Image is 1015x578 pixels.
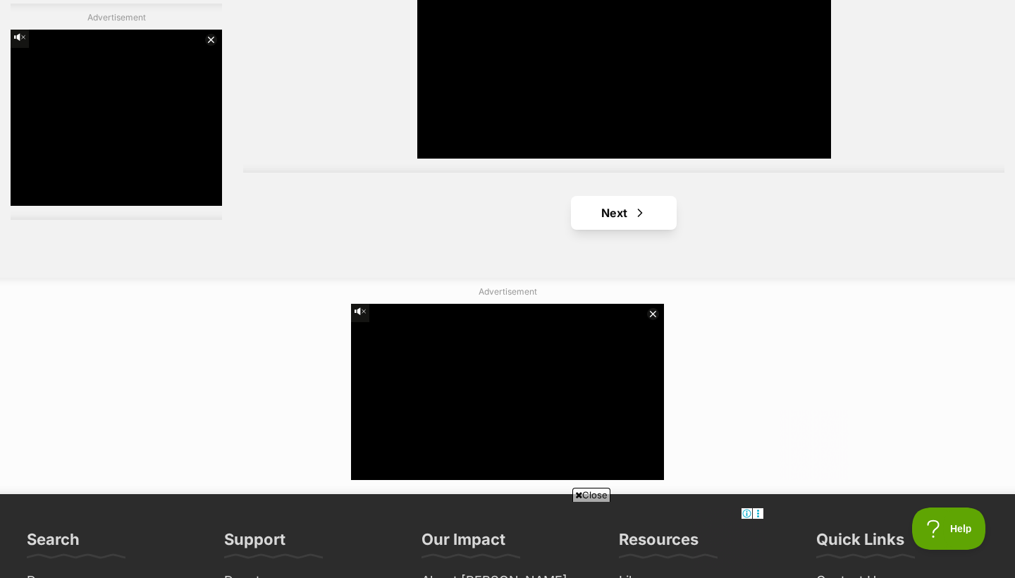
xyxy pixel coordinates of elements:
[251,508,764,571] iframe: Advertisement
[816,529,904,558] h3: Quick Links
[224,529,285,558] h3: Support
[571,196,677,230] a: Next page
[27,529,80,558] h3: Search
[166,304,849,480] iframe: Advertisement
[11,4,222,220] div: Advertisement
[243,196,1004,230] nav: Pagination
[11,30,222,206] iframe: Advertisement
[572,488,610,502] span: Close
[912,508,987,550] iframe: Help Scout Beacon - Open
